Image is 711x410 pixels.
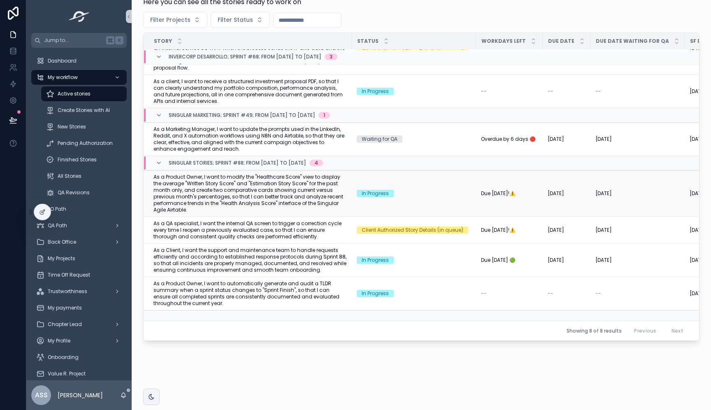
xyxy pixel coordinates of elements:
a: [DATE] [548,227,586,233]
a: My Profile [31,333,127,348]
a: [DATE] [548,257,586,263]
span: Story [154,38,172,44]
button: Select Button [143,12,207,28]
span: Trustworthiness [48,288,87,295]
a: Due [DATE] 🟢 [481,257,538,263]
span: Showing 8 of 8 results [567,328,622,334]
span: Due [DATE]!⚠️ [481,227,516,233]
a: QA Path [31,218,127,233]
a: -- [481,88,538,95]
span: [DATE] [690,88,706,95]
a: In Progress [357,290,471,297]
a: Value R. Project [31,366,127,381]
span: [DATE] [595,136,612,142]
a: -- [548,88,586,95]
a: As a Product Owner, I want to automatically generate and audit a TLDR summary when a sprint statu... [153,280,347,307]
a: As a Marketing Manager, I want to update the prompts used in the LinkedIn, Reddit, and X automati... [153,126,347,152]
a: All Stories [41,169,127,184]
span: Singular Marketing; Sprint #49; From [DATE] to [DATE] [169,112,315,119]
span: [DATE] [595,257,612,263]
span: Onboarding [48,354,79,361]
div: In Progress [362,290,389,297]
span: QA Path [48,222,67,229]
span: [DATE] [690,136,706,142]
span: Finished Stories [58,156,97,163]
div: 4 [314,160,318,166]
span: As a Client, I want the support and maintenance team to handle requests efficiently and according... [153,247,347,273]
div: scrollable content [26,48,132,380]
span: All Stories [58,173,81,179]
span: My workflow [48,74,78,81]
span: My Projects [48,255,75,262]
a: As a client, I want to receive a structured investment proposal PDF, so that I can clearly unders... [153,78,347,105]
span: -- [595,290,601,297]
a: QA Revisions [41,185,127,200]
a: Client Authorized Story Details (in queue) [357,226,471,234]
a: [DATE] [595,136,680,142]
span: Due Date [548,38,574,44]
span: Due [DATE] 🟢 [481,257,516,263]
span: Workdays Left [481,38,526,44]
span: K [116,37,123,44]
a: As a Product Owner, I want to modify the "Healthcare Score" view to display the average "Written ... [153,174,347,213]
a: Time Off Request [31,268,127,282]
span: [DATE] [595,190,612,197]
span: [DATE] [548,190,564,197]
a: PO Path [31,202,127,217]
span: ASS [35,390,48,400]
span: [DATE] [548,227,564,233]
span: [DATE] [595,227,612,233]
a: My workflow [31,70,127,85]
a: My payments [31,301,127,315]
span: My payments [48,305,82,311]
button: Select Button [211,12,270,28]
span: Create Stories with AI [58,107,110,114]
a: Due [DATE]!⚠️ [481,227,538,233]
span: -- [481,88,487,95]
a: -- [595,88,680,95]
a: Pending Authorization [41,136,127,151]
span: My Profile [48,338,70,344]
span: QA Revisions [58,189,90,196]
a: [DATE] [595,257,680,263]
a: [DATE] [595,227,680,233]
span: Dashboard [48,58,77,64]
span: Status [357,38,379,44]
div: In Progress [362,256,389,264]
a: Overdue by 6 days 🔴 [481,136,538,142]
a: In Progress [357,190,471,197]
span: Jump to... [44,37,103,44]
a: In Progress [357,88,471,95]
a: Due [DATE]!⚠️ [481,190,538,197]
a: New Stories [41,119,127,134]
span: Back Office [48,239,76,245]
a: Active stories [41,86,127,101]
a: Back Office [31,235,127,249]
span: -- [548,88,553,95]
button: Jump to...K [31,33,127,48]
span: Time Off Request [48,272,90,278]
span: Due [DATE]!⚠️ [481,190,516,197]
div: Waiting for QA [362,135,397,143]
span: -- [481,290,487,297]
span: -- [595,88,601,95]
span: Singular Stories; Sprint #88; From [DATE] to [DATE] [169,160,306,166]
span: Due Date Waiting for QA [596,38,669,44]
div: 3 [330,54,332,60]
a: Waiting for QA [357,135,471,143]
span: Invercorp Desarrollo; Sprint #68; From [DATE] to [DATE] [169,54,321,60]
a: -- [548,290,586,297]
span: [DATE] [690,190,706,197]
span: Filter Status [218,16,253,24]
span: [DATE] [548,257,564,263]
span: New Stories [58,123,86,130]
a: In Progress [357,256,471,264]
div: In Progress [362,88,389,95]
a: -- [481,290,538,297]
a: As a QA specialist, I want the internal QA screen to trigger a correction cycle every time I reop... [153,220,347,240]
a: Onboarding [31,350,127,365]
a: My Projects [31,251,127,266]
span: Value R. Project [48,370,86,377]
